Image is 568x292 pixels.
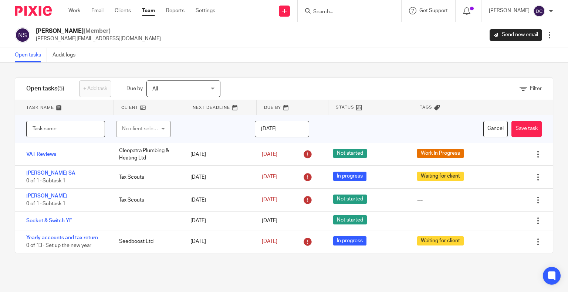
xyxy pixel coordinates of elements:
a: Audit logs [53,48,81,62]
div: [DATE] [183,213,254,228]
div: --- [417,217,423,224]
div: --- [417,196,423,204]
span: [DATE] [262,152,277,157]
span: Tags [420,104,432,110]
span: Not started [333,215,367,224]
input: Task name [26,121,105,137]
div: [DATE] [183,234,254,249]
div: Seedboost Ltd [112,234,183,249]
a: Clients [115,7,131,14]
a: [PERSON_NAME] SA [26,171,75,176]
div: --- [112,213,183,228]
input: Pick a date [255,121,309,137]
div: --- [317,115,398,143]
span: Waiting for client [417,172,464,181]
span: Filter [530,86,542,91]
a: Yearly accounts and tax return [26,235,98,240]
span: [DATE] [262,239,277,244]
a: Open tasks [15,48,47,62]
span: Work In Progress [417,149,464,158]
div: [DATE] [183,170,254,185]
span: Not started [333,195,367,204]
div: Tax Scouts [112,193,183,207]
span: 0 of 1 · Subtask 1 [26,201,65,206]
a: + Add task [79,80,111,97]
span: (5) [57,86,64,92]
div: --- [178,115,247,143]
a: Team [142,7,155,14]
a: Reports [166,7,185,14]
span: All [152,86,158,92]
span: Status [336,104,354,110]
button: Cancel [483,121,508,137]
span: Get Support [419,8,448,13]
span: Waiting for client [417,236,464,245]
div: [DATE] [183,147,254,162]
span: [DATE] [262,218,277,223]
img: svg%3E [15,27,30,43]
div: --- [398,115,480,143]
a: Socket & Switch YE [26,218,72,223]
span: (Member) [84,28,111,34]
h1: Open tasks [26,85,64,93]
img: Pixie [15,6,52,16]
span: 0 of 1 · Subtask 1 [26,178,65,183]
a: Work [68,7,80,14]
span: [DATE] [262,197,277,203]
div: [DATE] [183,193,254,207]
div: No client selected [122,121,160,137]
span: Not started [333,149,367,158]
p: [PERSON_NAME][EMAIL_ADDRESS][DOMAIN_NAME] [36,35,161,42]
h2: [PERSON_NAME] [36,27,161,35]
a: Send new email [490,29,542,41]
span: In progress [333,172,366,181]
img: svg%3E [533,5,545,17]
div: Cleopatra Plumbing & Heating Ltd [112,143,183,166]
a: Email [91,7,104,14]
input: Search [312,9,379,16]
a: VAT Reviews [26,152,56,157]
span: 0 of 13 · Set up the new year [26,243,91,248]
a: Settings [196,7,215,14]
div: Tax Scouts [112,170,183,185]
a: [PERSON_NAME] [26,193,67,199]
button: Save task [511,121,542,137]
p: [PERSON_NAME] [489,7,530,14]
p: Due by [126,85,143,92]
span: [DATE] [262,175,277,180]
span: In progress [333,236,366,245]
